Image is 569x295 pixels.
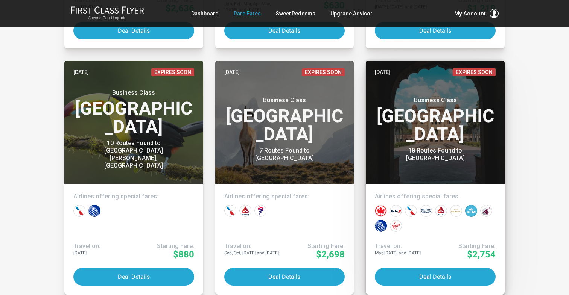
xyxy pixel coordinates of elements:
button: Deal Details [375,22,496,39]
span: Expires Soon [453,68,496,76]
div: Air France [390,205,402,217]
div: United [88,205,100,217]
div: Delta Airlines [239,205,251,217]
div: Delta Airlines [435,205,447,217]
button: Deal Details [73,268,194,286]
h4: Airlines offering special fares: [224,193,345,200]
time: [DATE] [73,68,89,76]
a: Dashboard [191,7,219,20]
div: Etihad [450,205,462,217]
a: Upgrade Advisor [330,7,373,20]
small: Business Class [237,97,332,104]
small: Anyone Can Upgrade [70,15,144,21]
img: First Class Flyer [70,6,144,14]
div: Qatar [480,205,492,217]
div: LATAM [254,205,266,217]
div: 10 Routes Found to [GEOGRAPHIC_DATA][PERSON_NAME], [GEOGRAPHIC_DATA] [87,139,181,169]
a: Sweet Redeems [276,7,315,20]
div: KLM [465,205,477,217]
span: Expires Soon [302,68,345,76]
button: My Account [454,9,499,18]
span: Expires Soon [151,68,194,76]
div: American Airlines [224,205,236,217]
div: Virgin Atlantic [390,220,402,232]
button: Deal Details [224,268,345,286]
h4: Airlines offering special fares: [73,193,194,200]
div: American Airlines [405,205,417,217]
span: My Account [454,9,486,18]
div: British Airways [420,205,432,217]
time: [DATE] [224,68,240,76]
h3: [GEOGRAPHIC_DATA] [73,89,194,136]
div: United [375,220,387,232]
time: [DATE] [375,68,390,76]
div: Air Canada [375,205,387,217]
h4: Airlines offering special fares: [375,193,496,200]
a: [DATE]Expires SoonBusiness Class[GEOGRAPHIC_DATA]10 Routes Found to [GEOGRAPHIC_DATA][PERSON_NAME... [64,61,203,295]
small: Business Class [388,97,482,104]
button: Deal Details [224,22,345,39]
h3: [GEOGRAPHIC_DATA] [224,97,345,143]
div: 18 Routes Found to [GEOGRAPHIC_DATA] [388,147,482,162]
div: American Airlines [73,205,85,217]
div: 7 Routes Found to [GEOGRAPHIC_DATA] [237,147,332,162]
a: Rare Fares [234,7,261,20]
small: Business Class [87,89,181,97]
a: [DATE]Expires SoonBusiness Class[GEOGRAPHIC_DATA]7 Routes Found to [GEOGRAPHIC_DATA]Airlines offe... [215,61,354,295]
button: Deal Details [375,268,496,286]
a: First Class FlyerAnyone Can Upgrade [70,6,144,21]
button: Deal Details [73,22,194,39]
h3: [GEOGRAPHIC_DATA] [375,97,496,143]
a: [DATE]Expires SoonBusiness Class[GEOGRAPHIC_DATA]18 Routes Found to [GEOGRAPHIC_DATA]Airlines off... [366,61,505,295]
